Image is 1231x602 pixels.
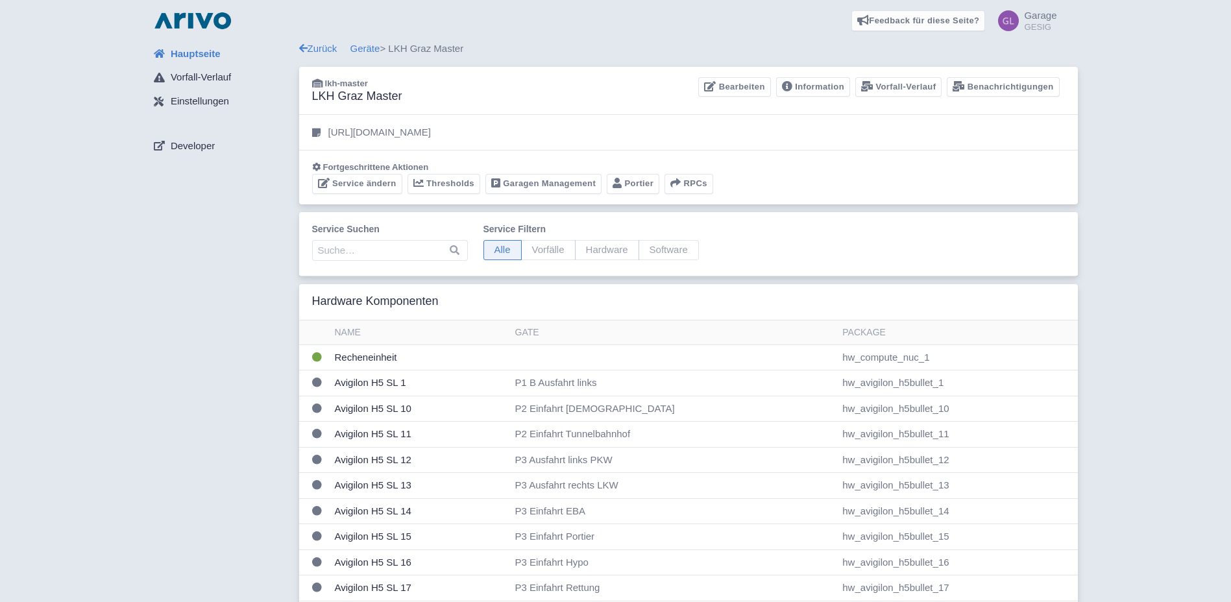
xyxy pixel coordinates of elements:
td: hw_avigilon_h5bullet_15 [837,524,1077,550]
a: Einstellungen [143,90,299,114]
td: hw_avigilon_h5bullet_10 [837,396,1077,422]
span: Fortgeschrittene Aktionen [323,162,429,172]
a: Vorfall-Verlauf [855,77,942,97]
td: hw_avigilon_h5bullet_17 [837,575,1077,601]
span: Software [639,240,699,260]
td: P2 Einfahrt Tunnelbahnhof [510,422,838,448]
td: Avigilon H5 SL 14 [330,498,510,524]
a: Service ändern [312,174,402,194]
a: Developer [143,134,299,158]
td: hw_avigilon_h5bullet_13 [837,473,1077,499]
div: > LKH Graz Master [299,42,1078,56]
td: hw_compute_nuc_1 [837,344,1077,370]
td: Avigilon H5 SL 11 [330,422,510,448]
td: P3 Ausfahrt links PKW [510,447,838,473]
span: Hardware [575,240,639,260]
a: Hauptseite [143,42,299,66]
td: Avigilon H5 SL 15 [330,524,510,550]
td: P2 Einfahrt [DEMOGRAPHIC_DATA] [510,396,838,422]
a: Information [776,77,850,97]
small: GESIG [1024,23,1056,31]
a: Portier [607,174,659,194]
td: P3 Einfahrt Portier [510,524,838,550]
span: Garage [1024,10,1056,21]
span: Einstellungen [171,94,229,109]
a: Zurück [299,43,337,54]
a: Garagen Management [485,174,602,194]
a: Benachrichtigungen [947,77,1059,97]
td: hw_avigilon_h5bullet_12 [837,447,1077,473]
h3: Hardware Komponenten [312,295,439,309]
p: [URL][DOMAIN_NAME] [328,125,431,140]
td: Avigilon H5 SL 1 [330,370,510,396]
td: P3 Einfahrt Rettung [510,575,838,601]
td: P3 Einfahrt EBA [510,498,838,524]
td: P3 Ausfahrt rechts LKW [510,473,838,499]
span: Developer [171,139,215,154]
a: Feedback für diese Seite? [851,10,986,31]
td: hw_avigilon_h5bullet_14 [837,498,1077,524]
h3: LKH Graz Master [312,90,402,104]
a: Vorfall-Verlauf [143,66,299,90]
td: Avigilon H5 SL 16 [330,549,510,575]
th: Name [330,320,510,345]
label: Service filtern [483,223,699,236]
td: Avigilon H5 SL 17 [330,575,510,601]
td: Avigilon H5 SL 10 [330,396,510,422]
td: hw_avigilon_h5bullet_16 [837,549,1077,575]
a: Bearbeiten [698,77,770,97]
span: Vorfall-Verlauf [171,70,231,85]
th: Gate [510,320,838,345]
input: Suche… [312,240,468,261]
td: Recheneinheit [330,344,510,370]
a: Thresholds [408,174,480,194]
td: Avigilon H5 SL 13 [330,473,510,499]
span: Hauptseite [171,47,221,62]
span: Alle [483,240,522,260]
th: Package [837,320,1077,345]
label: Service suchen [312,223,468,236]
td: Avigilon H5 SL 12 [330,447,510,473]
span: lkh-master [325,78,368,88]
td: P1 B Ausfahrt links [510,370,838,396]
span: Vorfälle [521,240,576,260]
td: hw_avigilon_h5bullet_11 [837,422,1077,448]
td: P3 Einfahrt Hypo [510,549,838,575]
button: RPCs [664,174,713,194]
a: Garage GESIG [990,10,1056,31]
a: Geräte [350,43,380,54]
img: logo [151,10,234,31]
td: hw_avigilon_h5bullet_1 [837,370,1077,396]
